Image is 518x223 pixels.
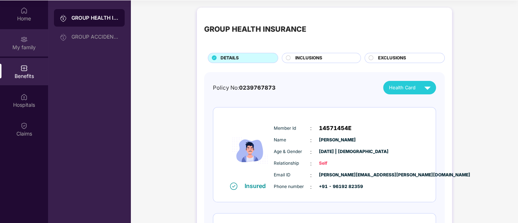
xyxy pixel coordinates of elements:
[60,34,67,41] img: svg+xml;base64,PHN2ZyB3aWR0aD0iMjAiIGhlaWdodD0iMjAiIHZpZXdCb3g9IjAgMCAyMCAyMCIgZmlsbD0ibm9uZSIgeG...
[20,7,28,14] img: svg+xml;base64,PHN2ZyBpZD0iSG9tZSIgeG1sbnM9Imh0dHA6Ly93d3cudzMub3JnLzIwMDAvc3ZnIiB3aWR0aD0iMjAiIG...
[274,148,310,155] span: Age & Gender
[378,55,406,62] span: EXCLUSIONS
[274,172,310,179] span: Email ID
[295,55,322,62] span: INCLUSIONS
[274,183,310,190] span: Phone number
[230,183,237,190] img: svg+xml;base64,PHN2ZyB4bWxucz0iaHR0cDovL3d3dy53My5vcmcvMjAwMC9zdmciIHdpZHRoPSIxNiIgaGVpZ2h0PSIxNi...
[71,34,119,40] div: GROUP ACCIDENTAL INSURANCE
[20,36,28,43] img: svg+xml;base64,PHN2ZyB3aWR0aD0iMjAiIGhlaWdodD0iMjAiIHZpZXdCb3g9IjAgMCAyMCAyMCIgZmlsbD0ibm9uZSIgeG...
[310,171,312,179] span: :
[60,15,67,22] img: svg+xml;base64,PHN2ZyB3aWR0aD0iMjAiIGhlaWdodD0iMjAiIHZpZXdCb3g9IjAgMCAyMCAyMCIgZmlsbD0ibm9uZSIgeG...
[310,136,312,144] span: :
[213,83,276,92] div: Policy No:
[319,183,355,190] span: +91 - 96192 82359
[274,160,310,167] span: Relationship
[319,148,355,155] span: [DATE] | [DEMOGRAPHIC_DATA]
[421,81,434,94] img: svg+xml;base64,PHN2ZyB4bWxucz0iaHR0cDovL3d3dy53My5vcmcvMjAwMC9zdmciIHZpZXdCb3g9IjAgMCAyNCAyNCIgd2...
[204,24,306,35] div: GROUP HEALTH INSURANCE
[20,64,28,72] img: svg+xml;base64,PHN2ZyBpZD0iQmVuZWZpdHMiIHhtbG5zPSJodHRwOi8vd3d3LnczLm9yZy8yMDAwL3N2ZyIgd2lkdGg9Ij...
[239,84,276,91] span: 0239767873
[310,124,312,132] span: :
[319,124,351,133] span: 14571454E
[221,55,239,62] span: DETAILS
[310,160,312,168] span: :
[383,81,436,94] button: Health Card
[310,148,312,156] span: :
[20,93,28,101] img: svg+xml;base64,PHN2ZyBpZD0iSG9zcGl0YWxzIiB4bWxucz0iaHR0cDovL3d3dy53My5vcmcvMjAwMC9zdmciIHdpZHRoPS...
[71,14,119,21] div: GROUP HEALTH INSURANCE
[319,160,355,167] span: Self
[274,137,310,144] span: Name
[20,122,28,129] img: svg+xml;base64,PHN2ZyBpZD0iQ2xhaW0iIHhtbG5zPSJodHRwOi8vd3d3LnczLm9yZy8yMDAwL3N2ZyIgd2lkdGg9IjIwIi...
[274,125,310,132] span: Member Id
[389,84,416,91] span: Health Card
[319,137,355,144] span: [PERSON_NAME]
[310,183,312,191] span: :
[228,120,272,182] img: icon
[245,182,270,189] div: Insured
[319,172,355,179] span: [PERSON_NAME][EMAIL_ADDRESS][PERSON_NAME][DOMAIN_NAME]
